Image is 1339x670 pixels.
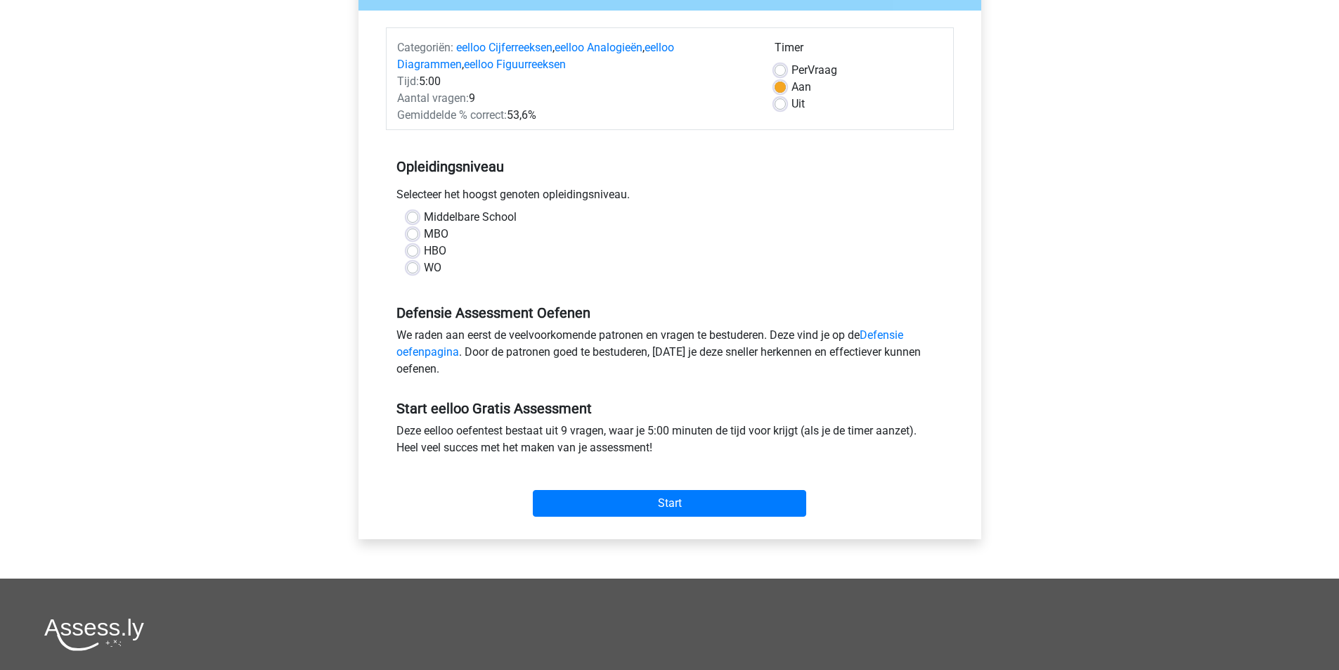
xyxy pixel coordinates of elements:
div: , , , [387,39,764,73]
div: 53,6% [387,107,764,124]
label: MBO [424,226,448,243]
div: 9 [387,90,764,107]
span: Per [791,63,808,77]
div: Selecteer het hoogst genoten opleidingsniveau. [386,186,954,209]
a: eelloo Analogieën [555,41,642,54]
div: We raden aan eerst de veelvoorkomende patronen en vragen te bestuderen. Deze vind je op de . Door... [386,327,954,383]
label: WO [424,259,441,276]
span: Gemiddelde % correct: [397,108,507,122]
h5: Start eelloo Gratis Assessment [396,400,943,417]
span: Tijd: [397,75,419,88]
h5: Defensie Assessment Oefenen [396,304,943,321]
a: eelloo Cijferreeksen [456,41,552,54]
label: Middelbare School [424,209,517,226]
img: Assessly logo [44,618,144,651]
label: Uit [791,96,805,112]
label: Aan [791,79,811,96]
div: Timer [775,39,943,62]
span: Categoriën: [397,41,453,54]
div: Deze eelloo oefentest bestaat uit 9 vragen, waar je 5:00 minuten de tijd voor krijgt (als je de t... [386,423,954,462]
label: Vraag [791,62,837,79]
input: Start [533,490,806,517]
h5: Opleidingsniveau [396,153,943,181]
span: Aantal vragen: [397,91,469,105]
label: HBO [424,243,446,259]
div: 5:00 [387,73,764,90]
a: eelloo Figuurreeksen [464,58,566,71]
